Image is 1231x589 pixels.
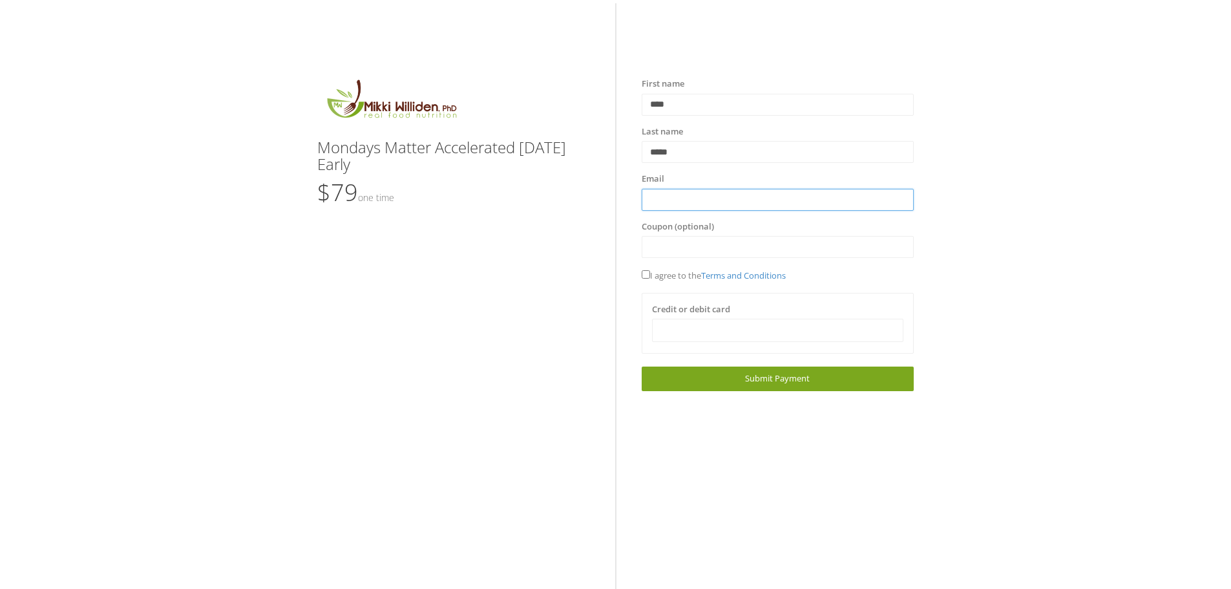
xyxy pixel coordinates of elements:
label: Coupon (optional) [642,220,714,233]
label: Email [642,173,664,186]
a: Terms and Conditions [701,270,786,281]
small: One time [358,191,394,204]
img: MikkiLogoMain.png [317,78,465,126]
h3: Mondays Matter Accelerated [DATE] Early [317,139,589,173]
label: Credit or debit card [652,303,730,316]
iframe: Secure card payment input frame [660,325,895,336]
span: Submit Payment [745,372,810,384]
span: $79 [317,177,394,208]
a: Submit Payment [642,367,914,391]
label: Last name [642,125,683,138]
label: First name [642,78,684,91]
span: I agree to the [642,270,786,281]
